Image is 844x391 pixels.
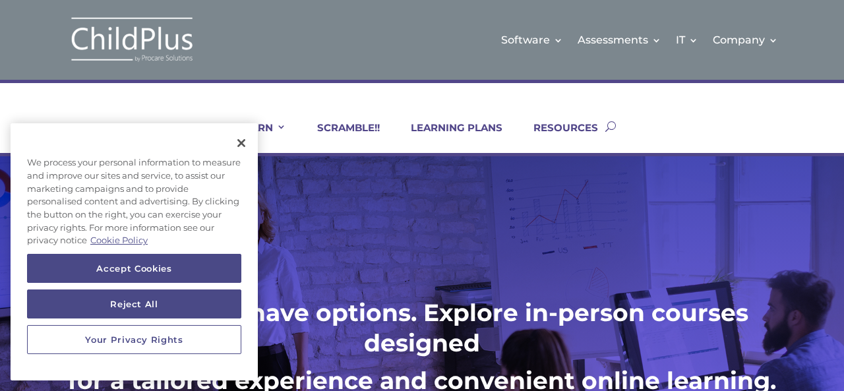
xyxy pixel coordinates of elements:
[11,150,258,254] div: We process your personal information to measure and improve our sites and service, to assist our ...
[27,325,241,354] button: Your Privacy Rights
[713,13,778,67] a: Company
[301,121,380,153] a: SCRAMBLE!!
[222,121,286,153] a: LEARN
[11,123,258,380] div: Privacy
[394,121,502,153] a: LEARNING PLANS
[517,121,598,153] a: RESOURCES
[27,289,241,318] button: Reject All
[676,13,698,67] a: IT
[501,13,563,67] a: Software
[11,123,258,380] div: Cookie banner
[90,235,148,245] a: More information about your privacy, opens in a new tab
[578,13,661,67] a: Assessments
[42,297,802,366] h1: At CPU, you have options. Explore in-person courses designed
[27,254,241,283] button: Accept Cookies
[227,129,256,158] button: Close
